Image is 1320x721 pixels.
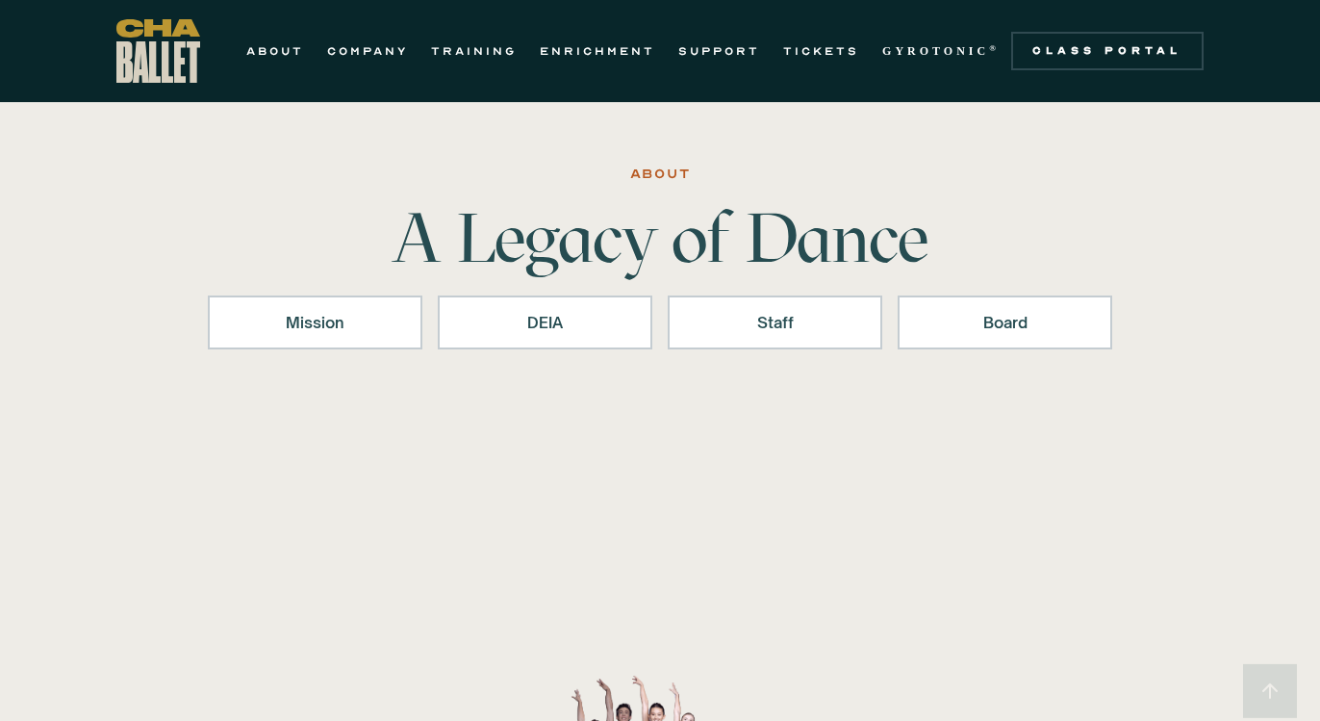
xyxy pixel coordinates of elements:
strong: GYROTONIC [882,44,989,58]
a: COMPANY [327,39,408,63]
div: DEIA [463,311,627,334]
sup: ® [989,43,1000,53]
a: TICKETS [783,39,859,63]
a: Board [898,296,1112,349]
a: TRAINING [431,39,517,63]
a: DEIA [438,296,652,349]
a: Mission [208,296,422,349]
div: Board [923,311,1087,334]
h1: A Legacy of Dance [360,203,960,272]
a: home [116,19,200,83]
div: Class Portal [1023,43,1192,59]
a: GYROTONIC® [882,39,1000,63]
a: Staff [668,296,882,349]
div: ABOUT [630,163,691,186]
a: SUPPORT [678,39,760,63]
a: Class Portal [1011,32,1204,70]
a: ENRICHMENT [540,39,655,63]
div: Mission [233,311,397,334]
a: ABOUT [246,39,304,63]
div: Staff [693,311,857,334]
